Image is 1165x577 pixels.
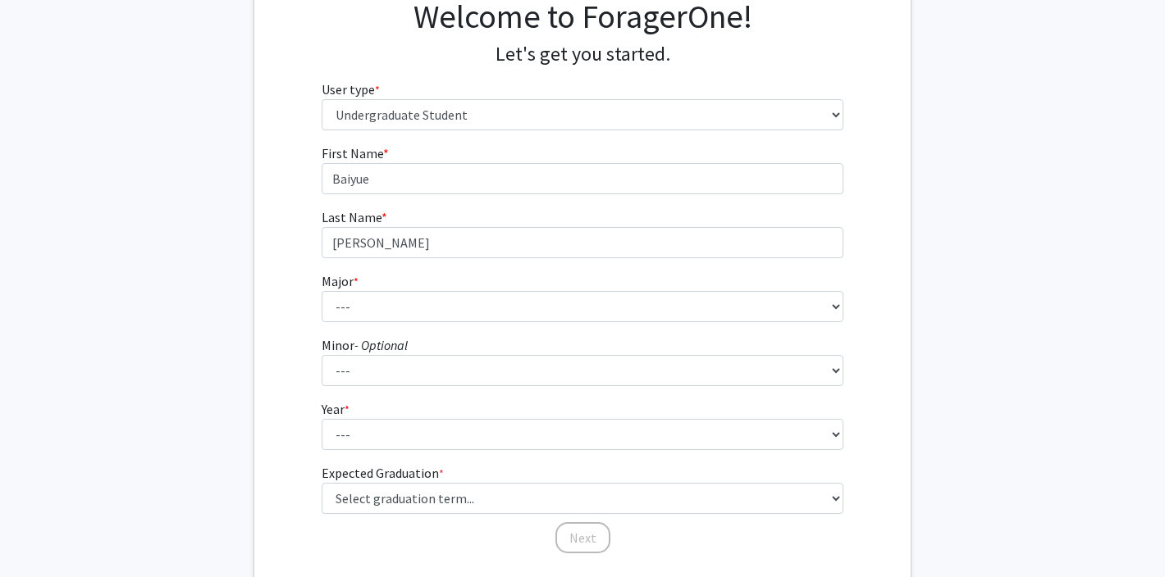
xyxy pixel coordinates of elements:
[12,503,70,565] iframe: Chat
[322,43,844,66] h4: Let's get you started.
[322,271,359,291] label: Major
[322,463,444,483] label: Expected Graduation
[322,145,383,161] span: First Name
[322,80,380,99] label: User type
[322,335,408,355] label: Minor
[555,522,610,553] button: Next
[322,209,381,225] span: Last Name
[354,337,408,353] i: - Optional
[322,399,349,419] label: Year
